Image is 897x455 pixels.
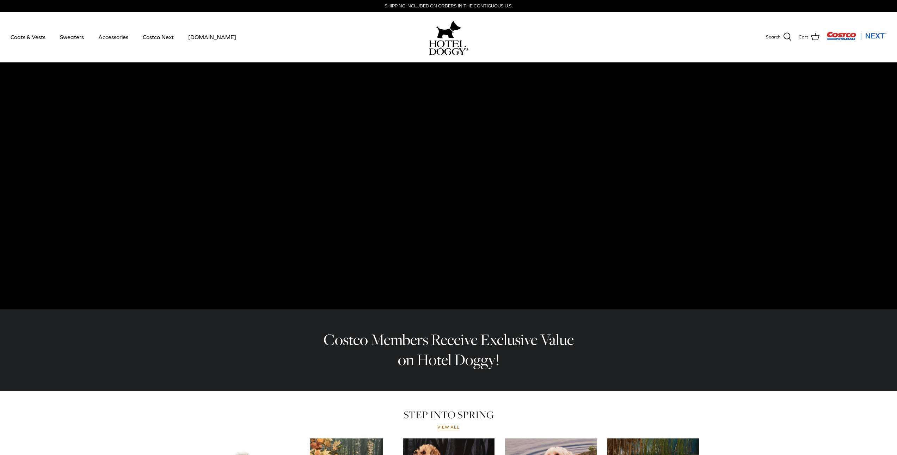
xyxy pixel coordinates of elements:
span: Cart [799,34,808,41]
img: hoteldoggycom [429,40,468,55]
a: Sweaters [54,25,90,49]
a: View all [437,425,460,430]
a: Cart [799,32,819,42]
a: Search [766,32,792,42]
a: Costco Next [136,25,180,49]
img: Costco Next [827,31,886,40]
a: hoteldoggy.com hoteldoggycom [429,19,468,55]
img: hoteldoggy.com [436,19,461,40]
a: STEP INTO SPRING [404,408,494,422]
a: Accessories [92,25,135,49]
a: Coats & Vests [4,25,52,49]
a: [DOMAIN_NAME] [182,25,242,49]
h2: Costco Members Receive Exclusive Value on Hotel Doggy! [318,330,579,370]
a: Visit Costco Next [827,36,886,41]
span: Search [766,34,780,41]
